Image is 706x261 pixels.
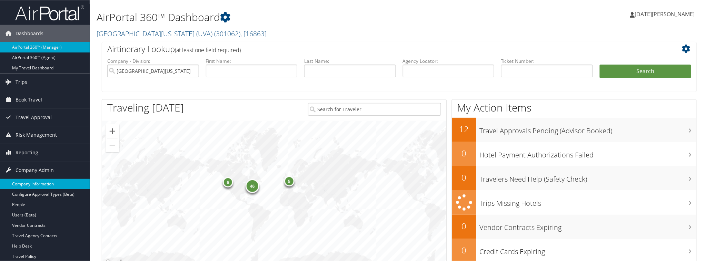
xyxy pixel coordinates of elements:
[452,220,476,232] h2: 0
[16,126,57,143] span: Risk Management
[97,29,267,38] a: [GEOGRAPHIC_DATA][US_STATE] (UVA)
[223,177,233,187] div: 6
[635,10,695,18] span: [DATE][PERSON_NAME]
[452,244,476,256] h2: 0
[97,10,500,24] h1: AirPortal 360™ Dashboard
[206,57,298,64] label: First Name:
[175,46,241,54] span: (at least one field required)
[246,179,259,193] div: 46
[15,4,84,21] img: airportal-logo.png
[480,122,696,135] h3: Travel Approvals Pending (Advisor Booked)
[452,142,696,166] a: 0Hotel Payment Authorizations Failed
[214,29,240,38] span: ( 301062 )
[480,171,696,184] h3: Travelers Need Help (Safety Check)
[107,100,184,115] h1: Traveling [DATE]
[480,243,696,256] h3: Credit Cards Expiring
[452,166,696,190] a: 0Travelers Need Help (Safety Check)
[452,171,476,183] h2: 0
[501,57,593,64] label: Ticket Number:
[304,57,396,64] label: Last Name:
[16,161,54,178] span: Company Admin
[452,190,696,214] a: Trips Missing Hotels
[480,219,696,232] h3: Vendor Contracts Expiring
[284,175,295,186] div: 5
[16,144,38,161] span: Reporting
[16,73,27,90] span: Trips
[452,214,696,239] a: 0Vendor Contracts Expiring
[107,43,642,55] h2: Airtinerary Lookup
[452,147,476,159] h2: 0
[308,103,441,115] input: Search for Traveler
[106,138,119,152] button: Zoom out
[480,146,696,159] h3: Hotel Payment Authorizations Failed
[452,123,476,135] h2: 12
[403,57,495,64] label: Agency Locator:
[480,195,696,208] h3: Trips Missing Hotels
[452,117,696,142] a: 12Travel Approvals Pending (Advisor Booked)
[16,108,52,126] span: Travel Approval
[107,57,199,64] label: Company - Division:
[630,3,702,24] a: [DATE][PERSON_NAME]
[240,29,267,38] span: , [ 16863 ]
[452,100,696,115] h1: My Action Items
[16,25,43,42] span: Dashboards
[106,124,119,138] button: Zoom in
[600,64,692,78] button: Search
[16,91,42,108] span: Book Travel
